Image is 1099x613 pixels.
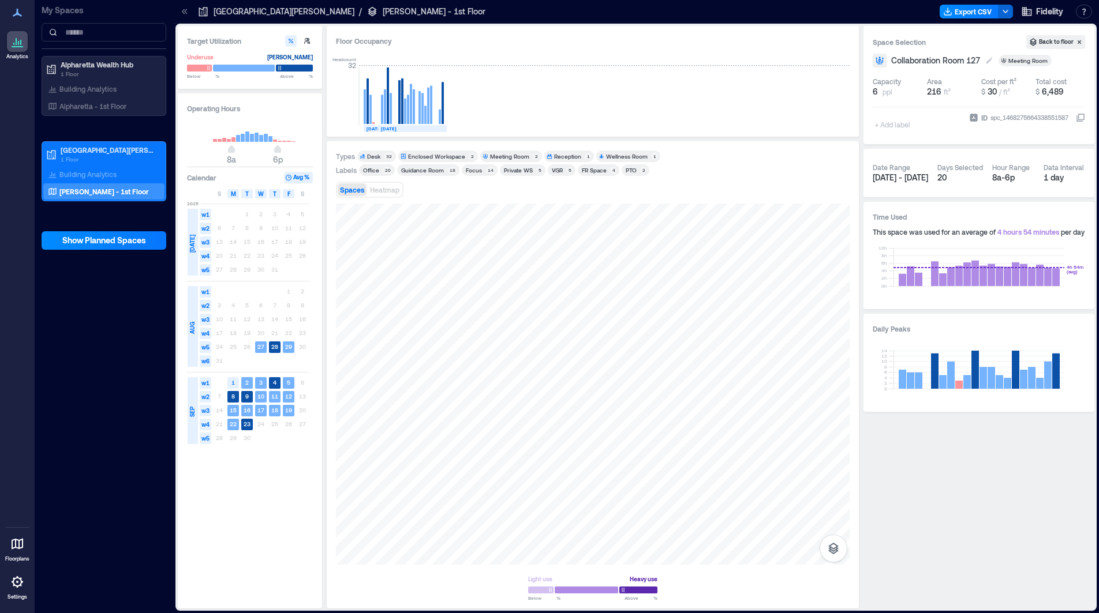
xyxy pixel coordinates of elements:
[200,250,211,262] span: w4
[200,341,211,353] span: w5
[284,172,313,183] button: Avg %
[42,5,166,16] p: My Spaces
[881,353,887,359] tspan: 12
[881,358,887,364] tspan: 10
[528,595,560,601] span: Below %
[504,166,533,174] div: Private WS
[200,405,211,416] span: w3
[881,268,887,273] tspan: 4h
[383,167,392,174] div: 20
[884,375,887,381] tspan: 4
[447,167,457,174] div: 18
[881,253,887,258] tspan: 8h
[200,286,211,298] span: w1
[1044,172,1086,183] div: 1 day
[257,407,264,413] text: 17
[273,379,276,386] text: 4
[231,393,235,400] text: 8
[883,87,892,96] span: ppl
[999,88,1010,96] span: / ft²
[287,189,290,198] span: F
[340,186,364,194] span: Spaces
[271,393,278,400] text: 11
[200,433,211,444] span: w5
[940,5,999,18] button: Export CSV
[363,166,379,174] div: Office
[873,116,915,133] span: + Add label
[267,51,313,63] div: [PERSON_NAME]
[245,379,249,386] text: 2
[1018,2,1067,21] button: Fidelity
[5,555,29,562] p: Floorplans
[981,112,988,123] span: ID
[61,60,158,69] p: Alpharetta Wealth Hub
[873,172,928,182] span: [DATE] - [DATE]
[359,6,362,17] p: /
[2,530,33,566] a: Floorplans
[273,189,276,198] span: T
[188,235,197,253] span: [DATE]
[937,172,983,183] div: 20
[257,343,264,350] text: 27
[626,166,637,174] div: PTO
[582,166,607,174] div: FR Space
[257,393,264,400] text: 10
[200,391,211,403] span: w2
[873,211,1085,223] h3: Time Used
[285,343,292,350] text: 29
[61,69,158,78] p: 1 Floor
[336,152,355,161] div: Types
[873,227,1085,236] div: This space was used for an average of per day
[245,189,249,198] span: T
[200,328,211,339] span: w4
[606,152,648,160] div: Wellness Room
[200,377,211,389] span: w1
[1044,163,1084,172] div: Data Interval
[873,86,922,97] button: 6 ppl
[992,172,1034,183] div: 8a - 6p
[3,568,31,604] a: Settings
[244,420,251,427] text: 23
[59,84,117,93] p: Building Analytics
[200,314,211,325] span: w3
[408,152,465,160] div: Enclosed Workspace
[879,245,887,251] tspan: 10h
[1008,57,1049,65] div: Meeting Room
[884,364,887,370] tspan: 8
[271,343,278,350] text: 28
[301,189,304,198] span: S
[490,152,529,160] div: Meeting Room
[227,155,236,164] span: 8a
[200,355,211,367] span: w6
[981,77,1016,86] div: Cost per ft²
[245,393,249,400] text: 9
[367,126,382,131] text: [DATE]
[188,407,197,417] span: SEP
[187,103,313,114] h3: Operating Hours
[891,55,994,66] button: Collaboration Room 127
[881,260,887,266] tspan: 6h
[200,419,211,430] span: w4
[285,393,292,400] text: 12
[630,573,657,585] div: Heavy use
[566,167,573,174] div: 5
[884,386,887,392] tspan: 0
[231,379,235,386] text: 1
[640,167,647,174] div: 2
[997,228,1059,236] span: 4 hours 54 minutes
[469,153,476,160] div: 2
[259,379,263,386] text: 3
[218,189,221,198] span: S
[610,167,617,174] div: 4
[271,407,278,413] text: 18
[999,55,1066,66] button: Meeting Room
[1036,88,1040,96] span: $
[368,183,402,196] button: Heatmap
[884,369,887,375] tspan: 6
[625,595,657,601] span: Above %
[552,166,563,174] div: VGR
[200,223,211,234] span: w2
[873,77,901,86] div: Capacity
[981,88,985,96] span: $
[989,112,1070,123] div: spc_1468275664338551587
